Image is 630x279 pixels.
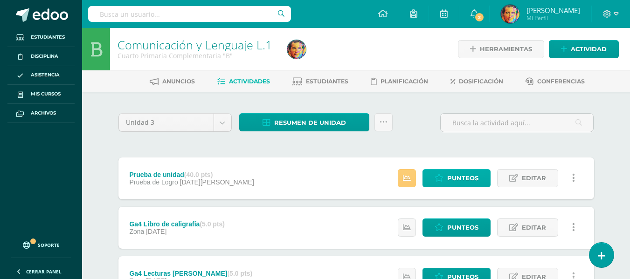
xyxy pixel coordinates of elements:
span: Conferencias [537,78,585,85]
span: Actividad [571,41,607,58]
span: Disciplina [31,53,58,60]
div: Ga4 Lecturas [PERSON_NAME] [129,270,252,277]
a: Comunicación y Lenguaje L.1 [118,37,272,53]
a: Mis cursos [7,85,75,104]
span: Asistencia [31,71,60,79]
a: Punteos [422,218,491,237]
div: Cuarto Primaria Complementaria 'B' [118,51,276,60]
span: Resumen de unidad [274,114,346,131]
a: Actividad [549,40,619,58]
span: Anuncios [162,78,195,85]
span: Estudiantes [306,78,348,85]
span: Soporte [38,242,60,248]
span: Editar [522,170,546,187]
span: Actividades [229,78,270,85]
span: Unidad 3 [126,114,207,131]
input: Busca un usuario... [88,6,291,22]
span: Mi Perfil [526,14,580,22]
a: Soporte [11,232,71,255]
span: 2 [474,12,485,22]
a: Disciplina [7,47,75,66]
span: Dosificación [459,78,503,85]
img: 6189efe1154869782297a4f5131f6e1d.png [501,5,519,23]
a: Archivos [7,104,75,123]
span: Zona [129,228,144,235]
strong: (5.0 pts) [227,270,252,277]
a: Estudiantes [7,28,75,47]
a: Asistencia [7,66,75,85]
img: 6189efe1154869782297a4f5131f6e1d.png [287,40,306,59]
input: Busca la actividad aquí... [441,114,593,132]
span: Punteos [447,170,478,187]
a: Conferencias [526,74,585,89]
span: [PERSON_NAME] [526,6,580,15]
span: Archivos [31,109,56,117]
span: [DATE] [146,228,166,235]
div: Ga4 Libro de caligrafía [129,220,225,228]
a: Resumen de unidad [239,113,369,131]
span: [DATE][PERSON_NAME] [180,178,254,186]
span: Punteos [447,219,478,236]
a: Anuncios [150,74,195,89]
strong: (40.0 pts) [184,171,213,178]
a: Estudiantes [292,74,348,89]
a: Dosificación [450,74,503,89]
span: Prueba de Logro [129,178,178,186]
div: Prueba de unidad [129,171,254,178]
span: Estudiantes [31,34,65,41]
span: Herramientas [480,41,532,58]
span: Planificación [381,78,428,85]
span: Cerrar panel [26,268,62,275]
a: Punteos [422,169,491,187]
a: Unidad 3 [119,114,231,131]
span: Editar [522,219,546,236]
h1: Comunicación y Lenguaje L.1 [118,38,276,51]
a: Actividades [217,74,270,89]
strong: (5.0 pts) [200,220,225,228]
a: Planificación [371,74,428,89]
span: Mis cursos [31,90,61,98]
a: Herramientas [458,40,544,58]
